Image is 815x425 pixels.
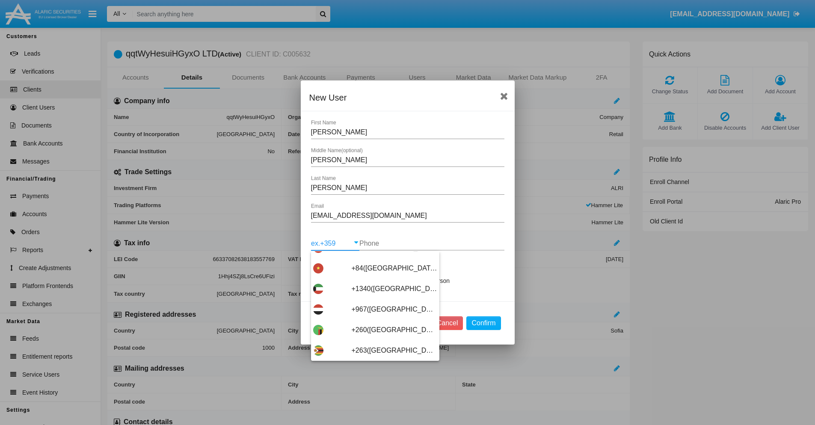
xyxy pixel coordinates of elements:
[352,279,437,299] span: +1340([GEOGRAPHIC_DATA], [GEOGRAPHIC_DATA])
[466,316,501,330] button: Confirm
[309,91,506,104] div: New User
[352,320,437,340] span: +260([GEOGRAPHIC_DATA])
[352,340,437,361] span: +263([GEOGRAPHIC_DATA])
[352,299,437,320] span: +967([GEOGRAPHIC_DATA])
[352,258,437,279] span: +84([GEOGRAPHIC_DATA])
[432,316,463,330] button: Cancel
